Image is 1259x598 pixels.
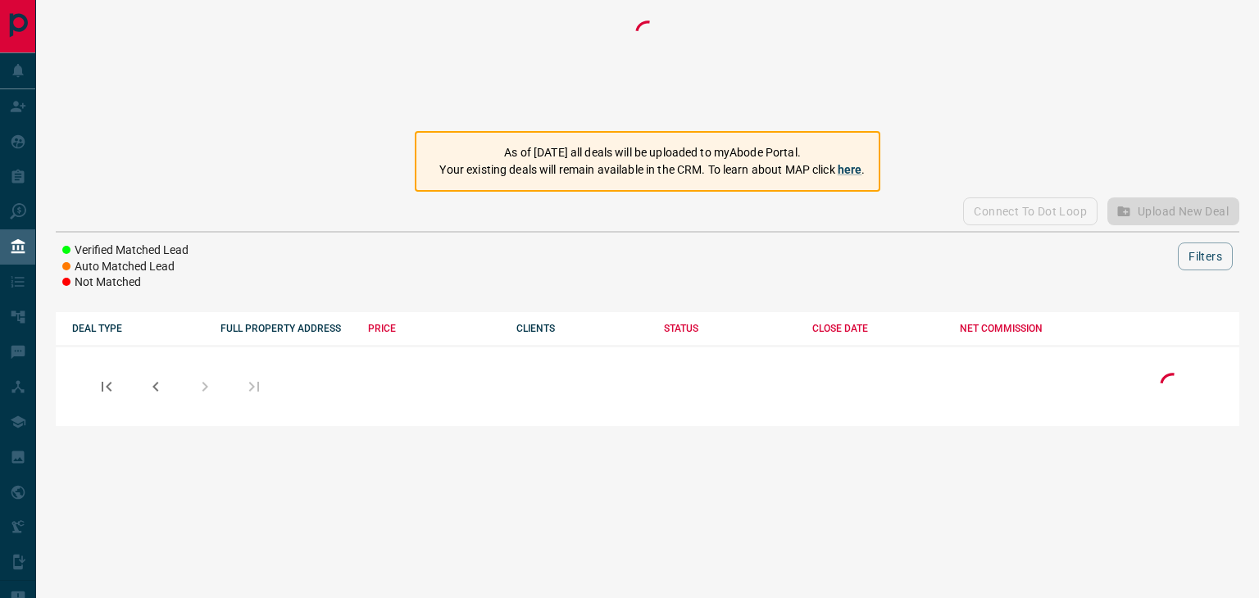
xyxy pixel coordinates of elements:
[62,242,189,259] li: Verified Matched Lead
[1156,369,1189,404] div: Loading
[439,161,865,179] p: Your existing deals will remain available in the CRM. To learn about MAP click .
[220,323,352,334] div: FULL PROPERTY ADDRESS
[960,323,1092,334] div: NET COMMISSION
[72,323,204,334] div: DEAL TYPE
[1178,242,1233,270] button: Filters
[838,163,862,176] a: here
[439,144,865,161] p: As of [DATE] all deals will be uploaded to myAbode Portal.
[664,323,796,334] div: STATUS
[368,323,500,334] div: PRICE
[62,259,189,275] li: Auto Matched Lead
[812,323,944,334] div: CLOSE DATE
[631,16,664,115] div: Loading
[62,274,189,291] li: Not Matched
[516,323,648,334] div: CLIENTS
